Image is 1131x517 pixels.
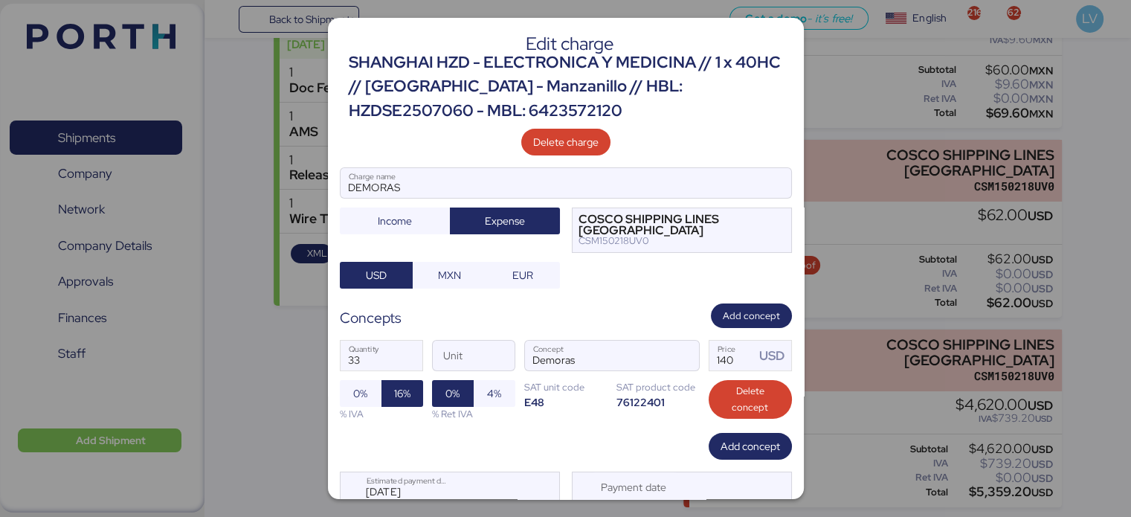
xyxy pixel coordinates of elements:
[349,37,792,51] div: Edit charge
[450,208,560,234] button: Expense
[709,380,792,419] button: Delete concept
[487,385,501,402] span: 4%
[486,262,560,289] button: EUR
[709,341,755,370] input: Price
[366,266,387,284] span: USD
[349,51,792,123] div: SHANGHAI HZD - ELECTRONICA Y MEDICINA // 1 x 40HC // [GEOGRAPHIC_DATA] - Manzanillo // HBL: HZDSE...
[340,208,450,234] button: Income
[433,341,515,370] input: Unit
[340,262,413,289] button: USD
[512,266,533,284] span: EUR
[579,236,767,246] div: CSM150218UV0
[438,266,461,284] span: MXN
[668,344,699,376] button: ConceptConcept
[616,395,700,409] div: 76122401
[341,341,422,370] input: Quantity
[721,437,780,455] span: Add concept
[340,307,402,329] div: Concepts
[723,308,780,324] span: Add concept
[616,380,700,394] div: SAT product code
[413,262,486,289] button: MXN
[524,395,608,409] div: E48
[525,341,663,370] input: Concept
[759,347,790,365] div: USD
[378,212,412,230] span: Income
[579,214,767,236] div: COSCO SHIPPING LINES [GEOGRAPHIC_DATA]
[381,380,423,407] button: 16%
[711,304,792,328] button: Add concept
[721,383,780,416] span: Delete concept
[533,133,599,151] span: Delete charge
[340,380,381,407] button: 0%
[474,380,515,407] button: 4%
[340,407,423,421] div: % IVA
[709,433,792,460] button: Add concept
[353,385,367,402] span: 0%
[521,129,610,155] button: Delete charge
[432,380,474,407] button: 0%
[485,212,525,230] span: Expense
[394,385,410,402] span: 16%
[445,385,460,402] span: 0%
[341,168,791,198] input: Charge name
[524,380,608,394] div: SAT unit code
[432,407,515,421] div: % Ret IVA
